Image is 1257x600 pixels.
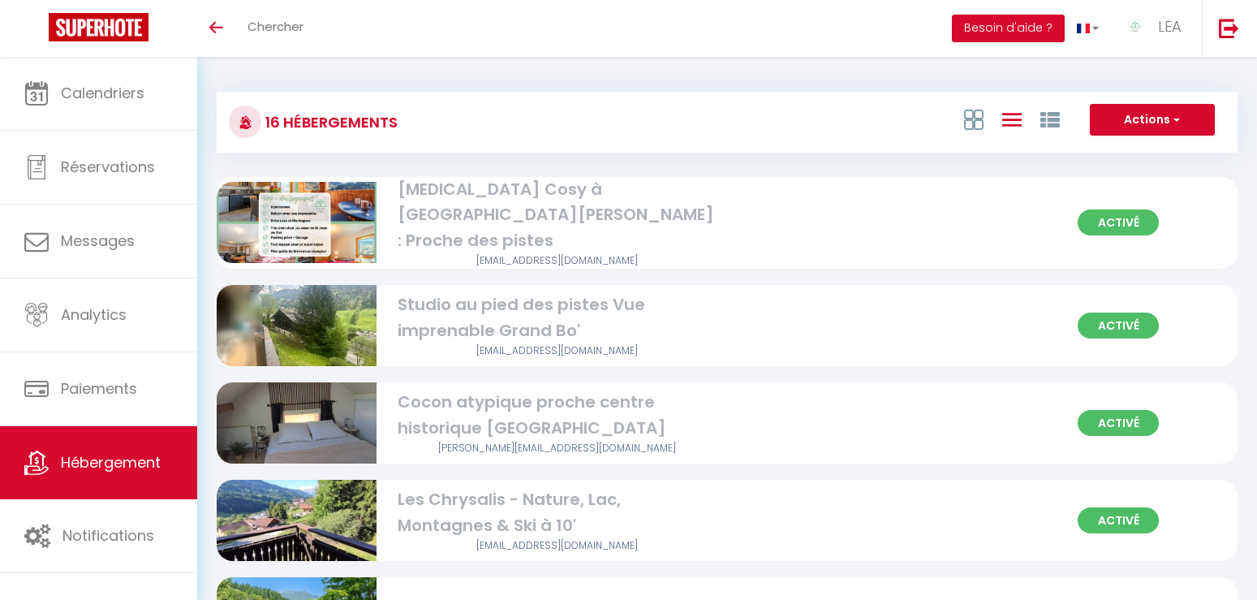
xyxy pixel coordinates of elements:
span: Activé [1078,507,1159,533]
button: Besoin d'aide ? [952,15,1065,42]
img: ... [1123,15,1147,39]
span: Réservations [61,157,155,177]
div: Cocon atypique proche centre historique [GEOGRAPHIC_DATA] [398,390,717,441]
span: Messages [61,231,135,251]
div: Airbnb [398,441,717,456]
span: Activé [1078,410,1159,436]
a: Vue en Box [964,106,984,132]
div: Studio au pied des pistes Vue imprenable Grand Bo' [398,292,717,343]
a: Vue par Groupe [1040,106,1060,132]
span: Chercher [248,18,303,35]
span: Analytics [61,304,127,325]
div: Les Chrysalis - Nature, Lac, Montagnes & Ski à 10' [398,487,717,538]
span: LEA [1158,16,1182,37]
a: Vue en Liste [1002,106,1022,132]
button: Actions [1090,104,1215,136]
div: Airbnb [398,253,717,269]
div: Airbnb [398,538,717,554]
img: logout [1219,18,1239,38]
span: Paiements [61,378,137,399]
div: [MEDICAL_DATA] Cosy à [GEOGRAPHIC_DATA][PERSON_NAME] : Proche des pistes [398,177,717,253]
span: Calendriers [61,83,144,103]
img: Super Booking [49,13,149,41]
div: Airbnb [398,343,717,359]
span: Notifications [62,525,154,546]
span: Activé [1078,209,1159,235]
h3: 16 Hébergements [261,104,398,140]
span: Hébergement [61,452,161,473]
span: Activé [1078,313,1159,339]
